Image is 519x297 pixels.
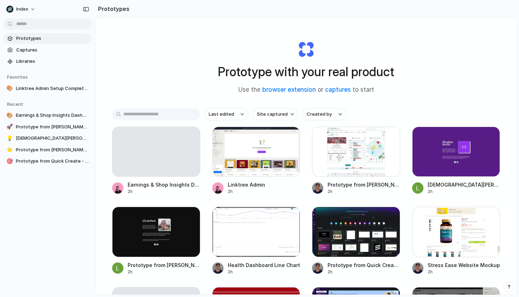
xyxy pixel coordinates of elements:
span: [DEMOGRAPHIC_DATA][PERSON_NAME] Page Layout [16,135,89,142]
div: 2h [228,269,300,275]
span: Index [16,6,28,13]
a: browser extension [262,86,316,93]
span: [DEMOGRAPHIC_DATA][PERSON_NAME] Page Layout [428,181,500,188]
span: Favorites [7,74,28,80]
div: 2h [228,188,300,195]
div: 2h [128,188,200,195]
div: 🎨 [6,85,13,92]
span: Prototype from [PERSON_NAME] Statcast & Pitching Details [16,123,89,131]
a: captures [325,86,351,93]
a: 💡[DEMOGRAPHIC_DATA][PERSON_NAME] Page Layout [4,133,92,144]
a: Health Dashboard Line ChartHealth Dashboard Line Chart2h [212,207,300,275]
a: Linktree AdminLinktree Admin2h [212,127,300,195]
div: 2h [328,188,400,195]
span: Last edited [209,111,234,118]
div: 🚀 [6,123,13,131]
a: Prototypes [4,33,92,44]
span: Captures [16,47,89,54]
span: Linktree Admin [228,181,300,188]
a: Prototype from Justin Verlander Statcast & Pitching DetailsPrototype from [PERSON_NAME] Statcast ... [312,127,400,195]
div: 🎯 [6,158,13,165]
span: Prototype from Quick Create - Canva [16,158,89,165]
div: 2h [428,188,500,195]
a: Christian Iacullo Page Layout[DEMOGRAPHIC_DATA][PERSON_NAME] Page Layout2h [412,127,500,195]
span: Libraries [16,58,89,65]
span: Stress Ease Website Mockup [428,261,500,269]
button: Created by [303,108,346,120]
a: 🎨Linktree Admin Setup Completion [4,83,92,94]
button: Site captured [252,108,298,120]
a: 🚀Prototype from [PERSON_NAME] Statcast & Pitching Details [4,122,92,132]
button: Last edited [204,108,248,120]
a: Stress Ease Website MockupStress Ease Website Mockup2h [412,207,500,275]
a: 🎨Earnings & Shop Insights Dashboard [4,110,92,121]
span: Linktree Admin Setup Completion [16,85,89,92]
h2: Prototypes [95,5,129,13]
span: Recent [7,101,23,107]
a: Earnings & Shop Insights Dashboard2h [112,127,200,195]
span: Prototypes [16,35,89,42]
span: Prototype from [PERSON_NAME] Headings [128,261,200,269]
button: Index [4,4,39,15]
span: Use the or to start [238,85,374,95]
a: 🎯Prototype from Quick Create - Canva [4,156,92,166]
span: Prototype from [PERSON_NAME] Statcast & Pitching Details [328,181,400,188]
div: 🎨 [6,112,13,119]
span: Prototype from Quick Create - Canva [328,261,400,269]
h1: Prototype with your real product [218,62,394,81]
a: Libraries [4,56,92,67]
a: Captures [4,45,92,55]
span: Prototype from [PERSON_NAME] Headings [16,146,89,153]
span: Site captured [257,111,288,118]
div: 💡 [6,135,13,142]
a: ⭐Prototype from [PERSON_NAME] Headings [4,145,92,155]
a: Prototype from Leo Denham HeadingsPrototype from [PERSON_NAME] Headings2h [112,207,200,275]
div: ⭐ [6,146,13,153]
a: Prototype from Quick Create - CanvaPrototype from Quick Create - Canva2h [312,207,400,275]
div: 2h [428,269,500,275]
span: Created by [307,111,332,118]
div: 2h [328,269,400,275]
div: 2h [128,269,200,275]
span: Health Dashboard Line Chart [228,261,300,269]
span: Earnings & Shop Insights Dashboard [16,112,89,119]
span: Earnings & Shop Insights Dashboard [128,181,200,188]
